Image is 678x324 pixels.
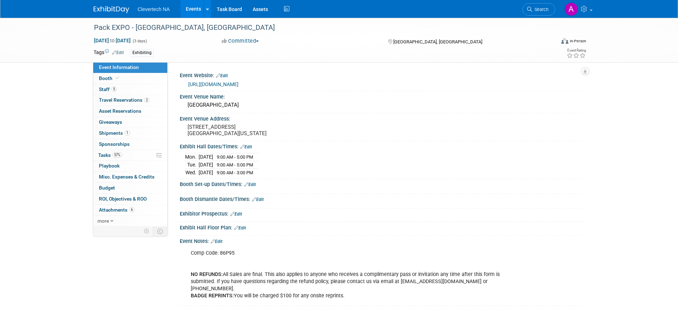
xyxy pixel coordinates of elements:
div: Pack EXPO - [GEOGRAPHIC_DATA], [GEOGRAPHIC_DATA] [91,21,545,34]
a: Misc. Expenses & Credits [93,172,167,182]
span: Playbook [99,163,120,169]
a: ROI, Objectives & ROO [93,194,167,205]
a: Search [522,3,555,16]
span: 2 [144,97,149,103]
a: Edit [244,182,256,187]
div: Exhibiting [130,49,154,57]
a: Attachments6 [93,205,167,216]
span: Giveaways [99,119,122,125]
span: [GEOGRAPHIC_DATA], [GEOGRAPHIC_DATA] [393,39,482,44]
a: Shipments1 [93,128,167,139]
span: Clevertech NA [138,6,170,12]
span: 6 [129,207,135,212]
td: [DATE] [199,169,213,176]
span: Staff [99,86,117,92]
div: Booth Dismantle Dates/Times: [180,194,585,203]
a: more [93,216,167,227]
span: ROI, Objectives & ROO [99,196,147,202]
span: Travel Reservations [99,97,149,103]
span: Event Information [99,64,139,70]
td: Wed. [185,169,199,176]
span: more [98,218,109,224]
div: Event Venue Address: [180,113,585,122]
pre: [STREET_ADDRESS] [GEOGRAPHIC_DATA][US_STATE] [188,124,341,137]
a: Edit [112,50,124,55]
span: Sponsorships [99,141,130,147]
span: 1 [125,130,130,136]
a: Travel Reservations2 [93,95,167,106]
a: Staff5 [93,84,167,95]
div: Event Rating [567,49,586,52]
span: 9:00 AM - 5:00 PM [217,154,253,160]
span: to [109,38,116,43]
td: Tags [94,49,124,57]
span: Attachments [99,207,135,213]
td: [DATE] [199,153,213,161]
div: Event Format [513,37,587,48]
span: 5 [111,86,117,92]
div: In-Person [569,38,586,44]
span: [DATE] [DATE] [94,37,131,44]
a: Edit [211,239,222,244]
img: Adnelys Hernandez [564,2,578,16]
span: 57% [112,152,122,158]
div: [GEOGRAPHIC_DATA] [185,100,579,111]
div: Event Venue Name: [180,91,585,100]
span: Tasks [98,152,122,158]
td: Tue. [185,161,199,169]
button: Committed [219,37,262,45]
div: Booth Set-up Dates/Times: [180,179,585,188]
a: Event Information [93,62,167,73]
span: Budget [99,185,115,191]
a: Giveaways [93,117,167,128]
b: NO REFUNDS: [191,271,223,277]
span: (3 days) [132,39,147,43]
td: [DATE] [199,161,213,169]
b: BADGE REPRINTS: [191,293,234,299]
a: Edit [240,144,252,149]
span: Misc. Expenses & Credits [99,174,154,180]
a: Tasks57% [93,150,167,161]
span: Search [532,7,548,12]
span: 9:00 AM - 5:00 PM [217,162,253,168]
div: Exhibit Hall Floor Plan: [180,222,585,232]
div: Exhibit Hall Dates/Times: [180,141,585,150]
a: Edit [216,73,228,78]
img: Format-Inperson.png [561,38,568,44]
a: Playbook [93,161,167,171]
div: Comp Code: 86P95 All Sales are final. This also applies to anyone who receives a complimentary pa... [186,246,506,303]
td: Personalize Event Tab Strip [141,227,153,236]
span: Shipments [99,130,130,136]
a: Edit [230,212,242,217]
div: Event Website: [180,70,585,79]
a: Edit [252,197,264,202]
span: Booth [99,75,121,81]
img: ExhibitDay [94,6,129,13]
a: [URL][DOMAIN_NAME] [188,81,238,87]
td: Mon. [185,153,199,161]
a: Booth [93,73,167,84]
a: Budget [93,183,167,193]
div: Event Notes: [180,236,585,245]
span: 9:00 AM - 3:00 PM [217,170,253,175]
span: Asset Reservations [99,108,141,114]
a: Edit [234,225,246,230]
td: Toggle Event Tabs [153,227,167,236]
div: Exhibitor Prospectus: [180,208,585,218]
a: Sponsorships [93,139,167,150]
a: Asset Reservations [93,106,167,117]
i: Booth reservation complete [116,76,119,80]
